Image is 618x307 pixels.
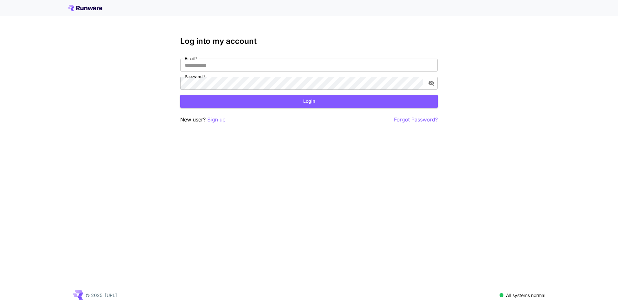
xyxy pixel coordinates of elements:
h3: Log into my account [180,37,438,46]
p: © 2025, [URL] [86,292,117,299]
label: Password [185,74,205,79]
p: All systems normal [506,292,545,299]
p: New user? [180,116,226,124]
button: Forgot Password? [394,116,438,124]
label: Email [185,56,197,61]
button: Sign up [207,116,226,124]
button: Login [180,95,438,108]
button: toggle password visibility [426,77,437,89]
